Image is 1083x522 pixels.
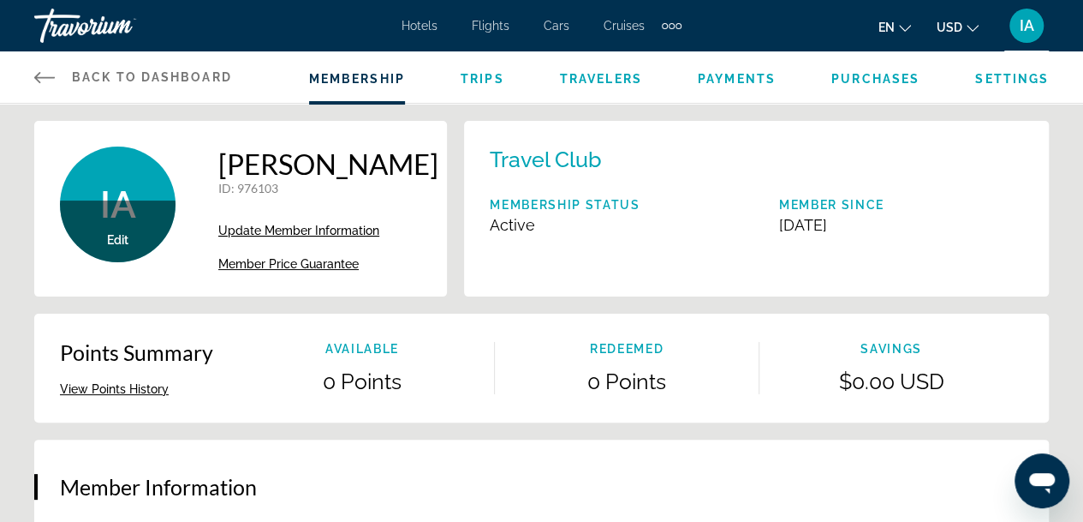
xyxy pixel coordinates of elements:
p: : 976103 [218,181,438,195]
button: User Menu [1004,8,1049,44]
span: Back to Dashboard [72,70,232,84]
a: Trips [461,72,504,86]
h3: Member Information [60,474,1023,500]
span: Member Price Guarantee [218,257,359,271]
a: Payments [698,72,776,86]
a: Back to Dashboard [34,51,232,103]
p: 0 Points [495,369,759,394]
span: USD [937,21,962,34]
button: Change language [878,15,911,39]
a: Membership [309,72,405,86]
button: View Points History [60,381,169,397]
a: Cruises [604,19,645,33]
p: Savings [759,342,1023,356]
p: Travel Club [490,147,602,172]
span: IA [100,183,136,227]
p: Membership Status [490,198,640,212]
span: Edit [107,233,128,247]
p: Active [490,216,640,234]
p: [DATE] [779,216,884,234]
button: Change currency [937,15,979,39]
p: Member Since [779,198,884,212]
button: Extra navigation items [662,12,681,39]
a: Flights [472,19,509,33]
span: en [878,21,895,34]
span: ID [218,181,231,195]
a: Travelers [560,72,642,86]
p: Redeemed [495,342,759,356]
p: Available [230,342,494,356]
a: Cars [544,19,569,33]
span: IA [1020,17,1034,34]
p: $0.00 USD [759,369,1023,394]
a: Purchases [831,72,919,86]
button: Edit [107,232,128,248]
h1: [PERSON_NAME] [218,147,438,181]
a: Update Member Information [218,224,438,237]
span: Update Member Information [218,224,379,237]
p: Points Summary [60,339,213,365]
iframe: Кнопка запуска окна обмена сообщениями [1015,453,1069,508]
a: Hotels [402,19,437,33]
a: Travorium [34,3,205,48]
a: Settings [975,72,1049,86]
p: 0 Points [230,369,494,394]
